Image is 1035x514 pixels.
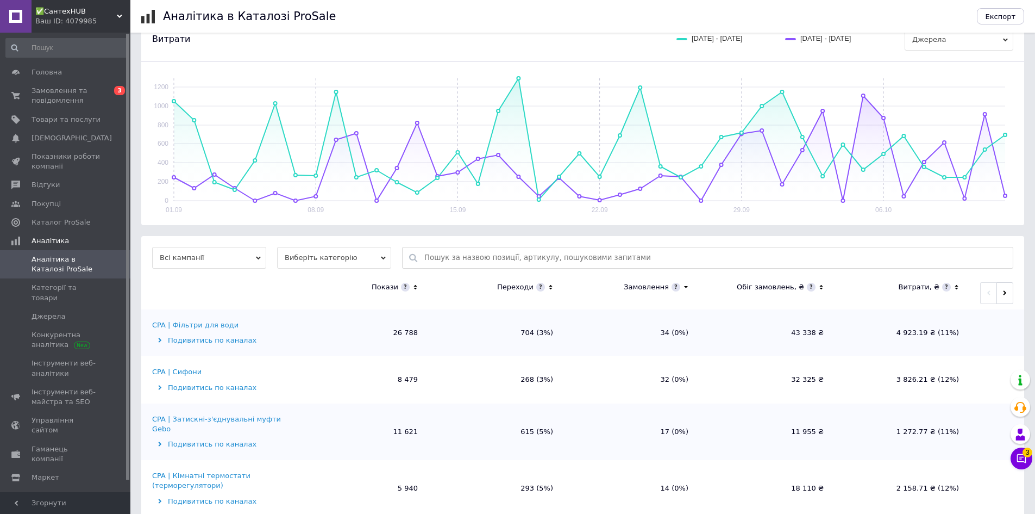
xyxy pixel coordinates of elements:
[32,180,60,190] span: Відгуки
[898,282,939,292] div: Витрати, ₴
[905,29,1013,51] span: Джерела
[835,404,970,461] td: 1 272.77 ₴ (11%)
[32,115,101,125] span: Товари та послуги
[592,206,608,214] text: 22.09
[293,309,429,356] td: 26 788
[424,247,1007,268] input: Пошук за назвою позиції, артикулу, пошуковими запитами
[293,356,429,403] td: 8 479
[293,404,429,461] td: 11 621
[154,83,168,91] text: 1200
[158,121,168,129] text: 800
[32,255,101,274] span: Аналітика в Каталозі ProSale
[163,10,336,23] h1: Аналітика в Каталозі ProSale
[429,404,564,461] td: 615 (5%)
[977,8,1025,24] button: Експорт
[32,67,62,77] span: Головна
[35,16,130,26] div: Ваш ID: 4079985
[32,152,101,171] span: Показники роботи компанії
[152,471,291,491] div: CPA | Кімнатні термостати (терморегулятори)
[32,444,101,464] span: Гаманець компанії
[32,330,101,350] span: Конкурентна аналітика
[166,206,182,214] text: 01.09
[152,367,202,377] div: CPA | Сифони
[35,7,117,16] span: ✅СантехHUB
[152,439,291,449] div: Подивитись по каналах
[564,356,699,403] td: 32 (0%)
[32,312,65,321] span: Джерела
[158,178,168,185] text: 200
[564,404,699,461] td: 17 (0%)
[32,473,59,482] span: Маркет
[699,356,835,403] td: 32 325 ₴
[624,282,669,292] div: Замовлення
[835,309,970,356] td: 4 923.19 ₴ (11%)
[308,206,324,214] text: 08.09
[1011,448,1032,469] button: Чат з покупцем3
[152,247,266,269] span: Всі кампанії
[32,416,101,435] span: Управління сайтом
[733,206,750,214] text: 29.09
[32,86,101,106] span: Замовлення та повідомлення
[737,282,804,292] div: Обіг замовлень, ₴
[158,140,168,147] text: 600
[32,491,87,501] span: Налаштування
[986,13,1016,21] span: Експорт
[152,320,239,330] div: CPA | Фільтри для води
[32,218,90,227] span: Каталог ProSale
[32,283,101,302] span: Категорії та товари
[158,159,168,166] text: 400
[564,309,699,356] td: 34 (0%)
[32,133,112,143] span: [DEMOGRAPHIC_DATA]
[152,336,291,345] div: Подивитись по каналах
[875,206,892,214] text: 06.10
[429,309,564,356] td: 704 (3%)
[114,86,125,95] span: 3
[699,404,835,461] td: 11 955 ₴
[152,33,190,45] span: Витрати
[5,38,128,58] input: Пошук
[152,383,291,393] div: Подивитись по каналах
[699,309,835,356] td: 43 338 ₴
[32,387,101,407] span: Інструменти веб-майстра та SEO
[429,356,564,403] td: 268 (3%)
[497,282,534,292] div: Переходи
[835,356,970,403] td: 3 826.21 ₴ (12%)
[154,102,168,110] text: 1000
[372,282,398,292] div: Покази
[32,236,69,246] span: Аналітика
[32,199,61,209] span: Покупці
[277,247,391,269] span: Виберіть категорію
[165,197,168,205] text: 0
[152,497,291,506] div: Подивитись по каналах
[449,206,466,214] text: 15.09
[152,414,291,434] div: CPA | Затискні-з'єднувальні муфти Gebo
[1023,448,1032,457] span: 3
[32,358,101,378] span: Інструменти веб-аналітики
